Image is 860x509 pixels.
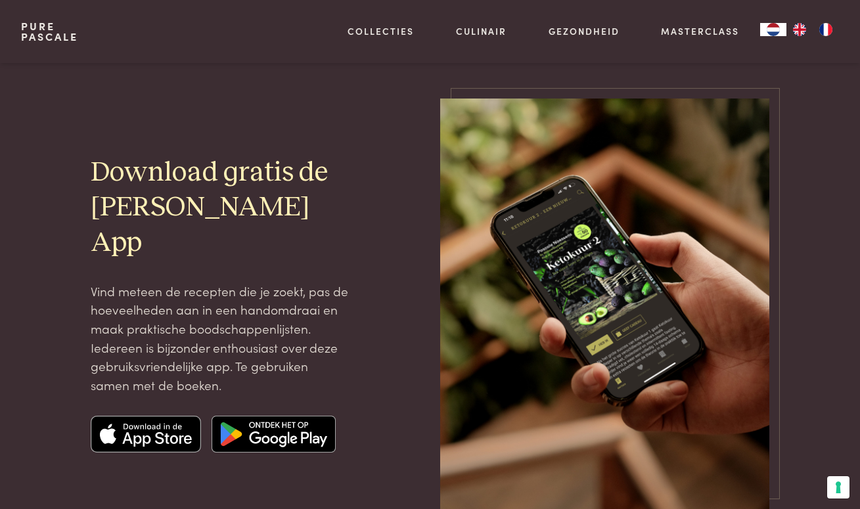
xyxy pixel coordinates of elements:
a: Gezondheid [549,24,620,38]
img: Apple app store [91,416,201,453]
a: EN [786,23,813,36]
p: Vind meteen de recepten die je zoekt, pas de hoeveelheden aan in een handomdraai en maak praktisc... [91,282,350,395]
a: FR [813,23,839,36]
a: Culinair [456,24,507,38]
img: Google app store [212,416,336,453]
ul: Language list [786,23,839,36]
aside: Language selected: Nederlands [760,23,839,36]
div: Language [760,23,786,36]
a: PurePascale [21,21,78,42]
a: NL [760,23,786,36]
a: Masterclass [661,24,739,38]
img: iPhone Mockup 15 [440,99,769,509]
h2: Download gratis de [PERSON_NAME] App [91,156,350,260]
button: Uw voorkeuren voor toestemming voor trackingtechnologieën [827,476,849,498]
a: Collecties [348,24,414,38]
